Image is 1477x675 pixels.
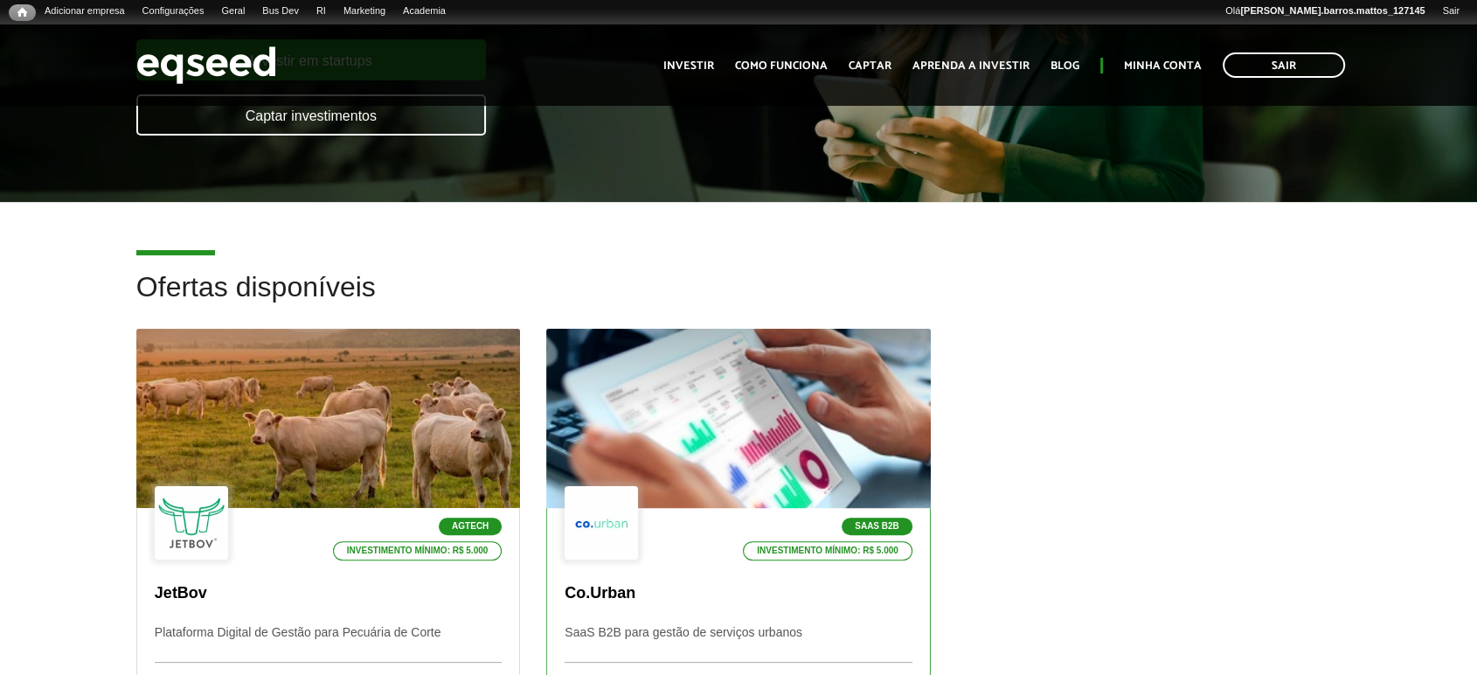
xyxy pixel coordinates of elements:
[134,4,213,18] a: Configurações
[136,94,486,136] a: Captar investimentos
[1217,4,1433,18] a: Olá[PERSON_NAME].barros.mattos_127145
[1223,52,1345,78] a: Sair
[9,4,36,21] a: Início
[1051,60,1079,72] a: Blog
[1124,60,1202,72] a: Minha conta
[155,584,502,603] p: JetBov
[565,584,912,603] p: Co.Urban
[735,60,828,72] a: Como funciona
[212,4,253,18] a: Geral
[1433,4,1468,18] a: Sair
[136,272,1341,329] h2: Ofertas disponíveis
[394,4,454,18] a: Academia
[565,625,912,663] p: SaaS B2B para gestão de serviços urbanos
[849,60,891,72] a: Captar
[743,541,912,560] p: Investimento mínimo: R$ 5.000
[842,518,912,535] p: SaaS B2B
[136,42,276,88] img: EqSeed
[663,60,714,72] a: Investir
[439,518,502,535] p: Agtech
[1240,5,1425,16] strong: [PERSON_NAME].barros.mattos_127145
[335,4,394,18] a: Marketing
[308,4,335,18] a: RI
[253,4,308,18] a: Bus Dev
[36,4,134,18] a: Adicionar empresa
[155,625,502,663] p: Plataforma Digital de Gestão para Pecuária de Corte
[912,60,1030,72] a: Aprenda a investir
[333,541,503,560] p: Investimento mínimo: R$ 5.000
[17,6,27,18] span: Início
